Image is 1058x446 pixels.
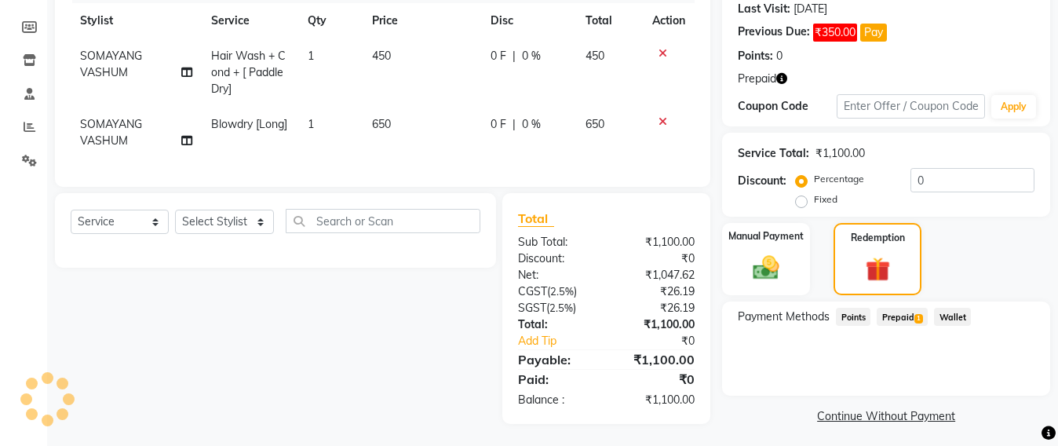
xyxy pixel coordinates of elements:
div: ₹1,047.62 [607,267,707,283]
div: ₹1,100.00 [607,316,707,333]
span: 2.5% [549,302,573,314]
div: ₹26.19 [607,283,707,300]
div: ₹26.19 [607,300,707,316]
span: SGST [518,301,546,315]
span: 2.5% [550,285,574,298]
div: ( ) [506,283,607,300]
span: 1 [914,314,923,324]
span: Prepaid [738,71,776,87]
span: Wallet [934,308,971,326]
span: SOMAYANG VASHUM [80,117,142,148]
span: 650 [372,117,391,131]
div: ₹0 [623,333,706,349]
th: Action [643,3,695,38]
div: Total: [506,316,607,333]
span: Total [518,210,554,227]
div: ( ) [506,300,607,316]
button: Pay [860,24,887,42]
span: SOMAYANG VASHUM [80,49,142,79]
a: Add Tip [506,333,623,349]
div: Balance : [506,392,607,408]
span: 0 F [491,116,506,133]
div: ₹1,100.00 [815,145,865,162]
div: ₹1,100.00 [607,350,707,369]
span: 450 [372,49,391,63]
label: Redemption [851,231,905,245]
span: | [513,116,516,133]
label: Manual Payment [728,229,804,243]
span: | [513,48,516,64]
div: ₹0 [607,250,707,267]
div: Previous Due: [738,24,810,42]
img: _gift.svg [858,254,898,285]
span: Points [836,308,870,326]
div: Net: [506,267,607,283]
div: Points: [738,48,773,64]
div: ₹1,100.00 [607,392,707,408]
span: Hair Wash + Cond + [ Paddle Dry] [211,49,286,96]
th: Service [202,3,299,38]
button: Apply [991,95,1036,119]
label: Percentage [814,172,864,186]
input: Enter Offer / Coupon Code [837,94,985,119]
span: 0 % [522,48,541,64]
th: Stylist [71,3,202,38]
span: 450 [586,49,604,63]
input: Search or Scan [286,209,480,233]
div: Payable: [506,350,607,369]
div: Service Total: [738,145,809,162]
span: 1 [308,117,314,131]
span: 1 [308,49,314,63]
img: _cash.svg [745,253,787,283]
div: Coupon Code [738,98,837,115]
th: Total [576,3,644,38]
span: 650 [586,117,604,131]
div: ₹1,100.00 [607,234,707,250]
span: Blowdry [Long] [211,117,287,131]
div: ₹0 [607,370,707,389]
th: Price [363,3,481,38]
label: Fixed [814,192,837,207]
span: 0 % [522,116,541,133]
div: Discount: [738,173,786,189]
span: Payment Methods [738,309,830,325]
div: 0 [776,48,783,64]
div: [DATE] [793,1,827,17]
a: Continue Without Payment [725,408,1047,425]
span: 0 F [491,48,506,64]
div: Discount: [506,250,607,267]
div: Paid: [506,370,607,389]
span: Prepaid [877,308,928,326]
th: Qty [298,3,363,38]
th: Disc [481,3,575,38]
div: Sub Total: [506,234,607,250]
div: Last Visit: [738,1,790,17]
span: ₹350.00 [813,24,857,42]
span: CGST [518,284,547,298]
